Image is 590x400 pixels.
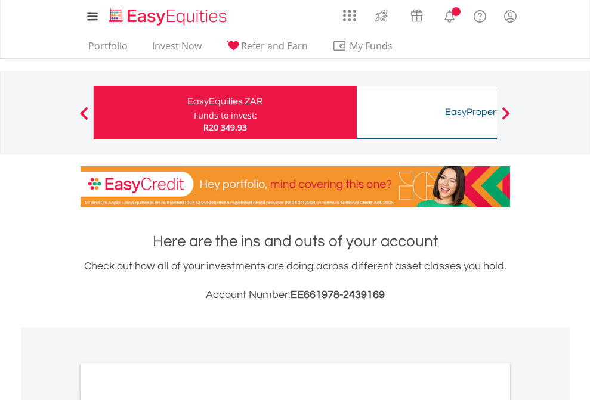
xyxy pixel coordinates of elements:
img: EasyCredit Promotion Banner [81,166,510,207]
img: thrive-v2.svg [372,6,391,25]
img: vouchers-v2.svg [407,6,427,25]
span: EE661978-2439169 [291,289,385,300]
h1: Here are the ins and outs of your account [81,231,510,252]
button: Next [494,113,518,125]
span: R20 349.93 [203,122,247,133]
img: grid-menu-icon.svg [343,9,356,22]
a: FAQ's and Support [465,3,495,27]
a: My Profile [495,3,526,29]
img: EasyEquities_Logo.png [107,7,231,27]
button: Previous [72,113,96,125]
div: EasyEquities ZAR [101,93,350,110]
a: Refer and Earn [221,40,313,58]
span: My Funds [332,38,410,54]
a: Notifications [434,3,465,27]
h3: Account Number: [81,287,510,303]
a: Portfolio [84,40,132,58]
div: Check out how all of your investments are doing across different asset classes you hold. [81,258,510,303]
div: Funds to invest: [194,110,257,122]
span: Refer and Earn [241,39,308,52]
a: Invest Now [147,40,206,58]
a: Vouchers [399,3,434,25]
a: AppsGrid [335,3,364,22]
a: Home page [104,3,231,27]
